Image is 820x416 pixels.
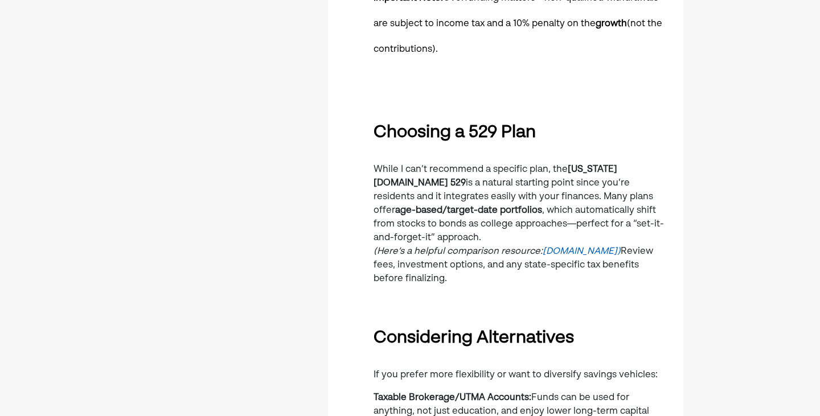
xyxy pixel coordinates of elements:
[374,120,670,146] h3: Choosing a 529 Plan
[395,206,542,215] strong: age-based/target-date portfolios
[374,393,531,402] strong: Taxable Brokerage/UTMA Accounts:
[374,163,670,286] p: While I can’t recommend a specific plan, the is a natural starting point since you’re residents a...
[374,247,653,283] span: Review fees, investment options, and any state-specific tax benefits before finalizing.
[374,247,621,256] em: (Here’s a helpful comparison resource:
[374,326,670,351] h3: Considering Alternatives
[374,368,670,382] p: If you prefer more flexibility or want to diversify savings vehicles:
[543,247,621,256] a: [DOMAIN_NAME])
[596,19,627,28] strong: growth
